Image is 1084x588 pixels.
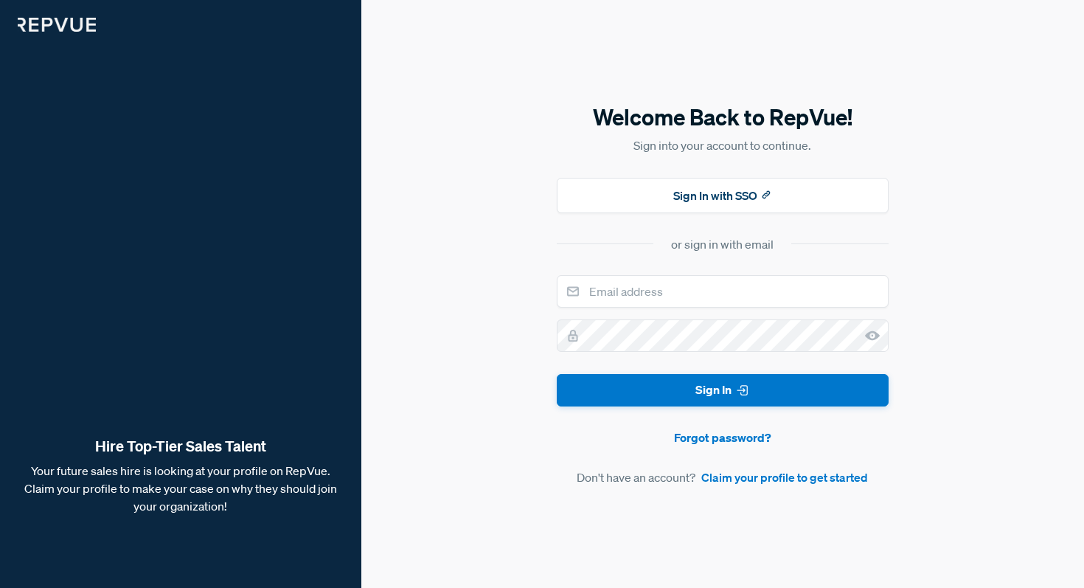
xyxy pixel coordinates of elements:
a: Claim your profile to get started [701,468,868,486]
a: Forgot password? [557,429,889,446]
input: Email address [557,275,889,308]
h5: Welcome Back to RepVue! [557,102,889,133]
button: Sign In with SSO [557,178,889,213]
div: or sign in with email [671,235,774,253]
p: Sign into your account to continue. [557,136,889,154]
strong: Hire Top-Tier Sales Talent [24,437,338,456]
article: Don't have an account? [557,468,889,486]
p: Your future sales hire is looking at your profile on RepVue. Claim your profile to make your case... [24,462,338,515]
button: Sign In [557,374,889,407]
